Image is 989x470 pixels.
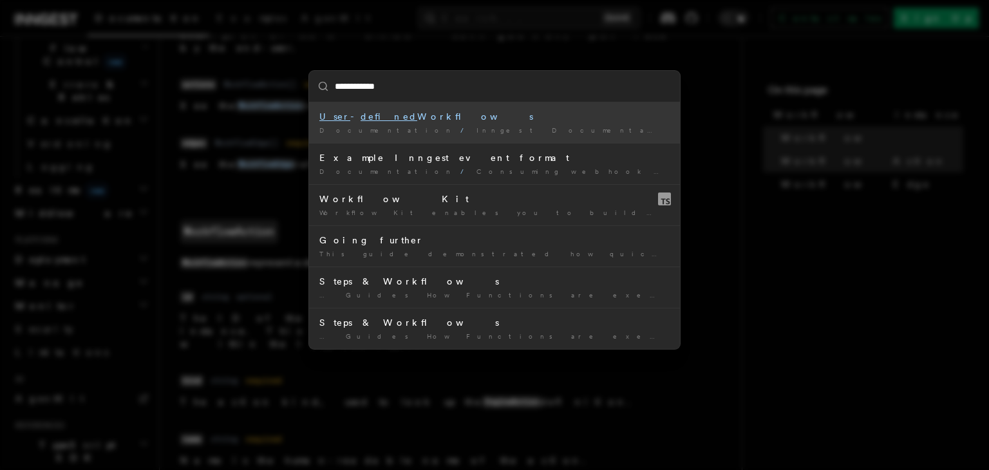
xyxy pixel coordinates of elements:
[319,111,350,122] mark: User
[460,126,471,134] span: /
[319,332,670,341] div: … Guides How Functions are executed - Workflows Patterns Parallel …
[361,111,417,122] mark: defined
[319,290,670,300] div: … Guides How Functions are executed - Workflows Patterns Parallel …
[319,193,670,205] div: Workflow Kit
[319,208,670,218] div: Workflow Kit enables you to build - workflows with …
[319,126,455,134] span: Documentation
[476,126,688,134] span: Inngest Documentation
[319,316,670,329] div: Steps & Workflows
[319,167,455,175] span: Documentation
[319,234,670,247] div: Going further
[476,167,721,175] span: Consuming webhook events
[319,249,670,259] div: This guide demonstrated how quickly and easily - workflows …
[319,275,670,288] div: Steps & Workflows
[460,167,471,175] span: /
[319,151,670,164] div: Example Inngest event format
[319,110,670,123] div: - Workflows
